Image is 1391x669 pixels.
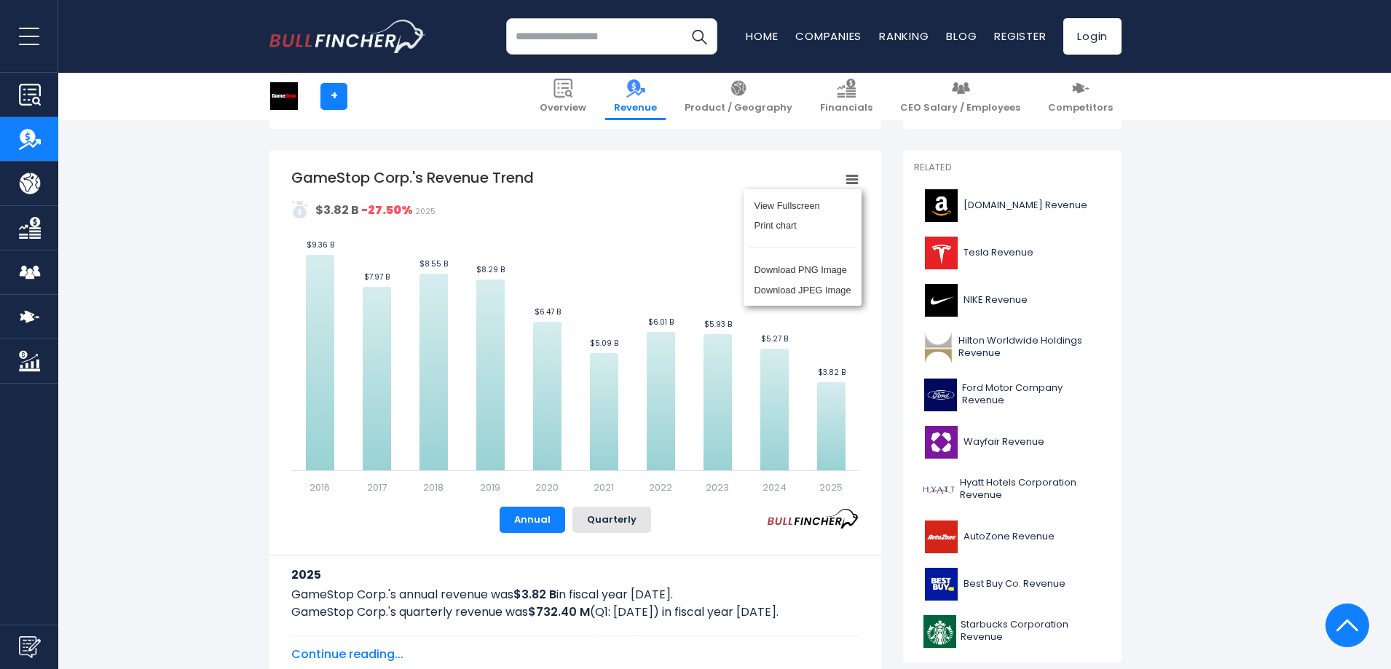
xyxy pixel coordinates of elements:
[923,615,956,648] img: SBUX logo
[914,564,1111,604] a: Best Buy Co. Revenue
[291,603,859,621] p: GameStop Corp.'s quarterly revenue was (Q1: [DATE]) in fiscal year [DATE].
[811,73,881,120] a: Financials
[923,331,954,364] img: HLT logo
[1039,73,1122,120] a: Competitors
[614,102,657,114] span: Revenue
[923,473,955,506] img: H logo
[649,480,672,494] text: 2022
[820,102,872,114] span: Financials
[914,186,1111,226] a: [DOMAIN_NAME] Revenue
[749,195,856,215] li: View Fullscreen
[763,480,787,494] text: 2024
[364,272,390,282] text: $7.97 B
[291,566,859,584] h3: 2025
[291,167,859,495] svg: GameStop Corp.'s Revenue Trend
[685,102,792,114] span: Product / Geography
[513,586,556,603] b: $3.82 B
[879,28,929,44] a: Ranking
[946,28,977,44] a: Blog
[676,73,801,120] a: Product / Geography
[891,73,1029,120] a: CEO Salary / Employees
[914,422,1111,462] a: Wayfair Revenue
[423,480,444,494] text: 2018
[480,480,500,494] text: 2019
[531,73,595,120] a: Overview
[914,280,1111,320] a: NIKE Revenue
[269,20,426,53] a: Go to homepage
[590,338,618,349] text: $5.09 B
[914,375,1111,415] a: Ford Motor Company Revenue
[819,480,843,494] text: 2025
[923,520,959,553] img: AZO logo
[291,167,534,188] tspan: GameStop Corp.'s Revenue Trend
[818,367,846,378] text: $3.82 B
[270,82,298,110] img: GME logo
[500,507,565,533] button: Annual
[749,215,856,236] li: Print chart
[528,603,590,620] b: $732.40 M
[706,480,729,494] text: 2023
[746,28,778,44] a: Home
[923,189,959,222] img: AMZN logo
[535,480,559,494] text: 2020
[291,201,309,218] img: addasd
[361,202,413,218] strong: -27.50%
[415,206,436,217] span: 2025
[535,306,561,317] text: $6.47 B
[310,480,330,494] text: 2016
[914,611,1111,652] a: Starbucks Corporation Revenue
[605,73,666,120] a: Revenue
[476,264,505,275] text: $8.29 B
[540,102,586,114] span: Overview
[1063,18,1122,55] a: Login
[307,240,334,250] text: $9.36 B
[923,568,959,601] img: BBY logo
[749,280,856,301] li: Download JPEG Image
[923,284,959,317] img: NKE logo
[914,233,1111,273] a: Tesla Revenue
[681,18,717,55] button: Search
[914,470,1111,510] a: Hyatt Hotels Corporation Revenue
[704,319,732,330] text: $5.93 B
[923,379,958,411] img: F logo
[291,586,859,603] p: GameStop Corp.'s annual revenue was in fiscal year [DATE].
[914,328,1111,368] a: Hilton Worldwide Holdings Revenue
[572,507,651,533] button: Quarterly
[923,237,959,269] img: TSLA logo
[320,83,347,110] a: +
[648,317,674,328] text: $6.01 B
[795,28,862,44] a: Companies
[269,20,426,53] img: bullfincher logo
[367,480,387,494] text: 2017
[900,102,1020,114] span: CEO Salary / Employees
[291,646,859,663] span: Continue reading...
[914,162,1111,174] p: Related
[761,333,788,344] text: $5.27 B
[1048,102,1113,114] span: Competitors
[749,260,856,280] li: Download PNG Image
[594,480,614,494] text: 2021
[419,258,448,269] text: $8.55 B
[914,517,1111,557] a: AutoZone Revenue
[994,28,1046,44] a: Register
[315,202,359,218] strong: $3.82 B
[923,426,959,459] img: W logo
